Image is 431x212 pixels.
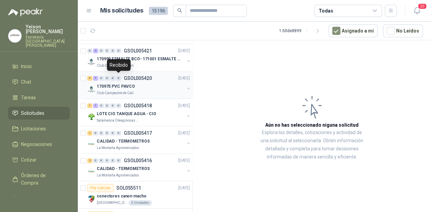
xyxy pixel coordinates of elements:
img: Logo peakr [8,8,43,16]
a: 2 0 0 0 0 0 GSOL005416[DATE] Company LogoCALIDAD - TERMOMETROSLa Montaña Agromercados [87,156,191,178]
p: 170999 ESMALTE BCO- 171001 ESMALTE GRIS [97,56,181,62]
div: 0 [110,103,115,108]
a: Remisiones [8,192,70,205]
p: Club Campestre de Cali [97,63,134,68]
a: Inicio [8,60,70,73]
button: Asignado a mi [328,24,378,37]
span: Licitaciones [21,125,46,132]
div: 0 [116,158,121,163]
div: 0 [105,131,110,135]
p: [DATE] [178,185,190,191]
p: GSOL005420 [124,76,152,81]
p: 170975 PVC PAVCO [97,83,135,90]
p: GSOL005417 [124,131,152,135]
div: 0 [110,76,115,81]
span: search [177,8,182,13]
img: Company Logo [87,195,95,203]
div: 5 [87,76,92,81]
span: 15196 [149,7,168,15]
p: Ferretería [GEOGRAPHIC_DATA][PERSON_NAME] [26,35,70,47]
p: [DATE] [178,48,190,54]
a: Por cotizarSOL055511[DATE] Company Logoconectores canon macho[GEOGRAPHIC_DATA]5 Unidades [78,181,192,209]
div: 0 [116,131,121,135]
div: Por cotizar [87,184,114,192]
p: Yeison [PERSON_NAME] [26,24,70,34]
div: Todas [319,7,333,15]
a: 1 0 0 0 0 0 GSOL005417[DATE] Company LogoCALIDAD - TERMOMETROSLa Montaña Agromercados [87,129,191,151]
p: Club Campestre de Cali [97,90,134,96]
p: [DATE] [178,157,190,164]
h3: Aún no has seleccionado niguna solicitud [265,121,359,129]
div: 0 [110,48,115,53]
div: 0 [105,76,110,81]
p: GSOL005416 [124,158,152,163]
div: 1 - 50 de 8899 [279,25,323,36]
button: 20 [411,5,423,17]
p: SOL055511 [116,186,141,190]
div: 0 [99,48,104,53]
div: 0 [93,131,98,135]
span: Chat [21,78,31,86]
a: 0 4 0 0 0 0 GSOL005421[DATE] Company Logo170999 ESMALTE BCO- 171001 ESMALTE GRISClub Campestre de... [87,47,191,68]
img: Company Logo [87,140,95,148]
div: 0 [105,48,110,53]
img: Company Logo [8,29,21,42]
a: Solicitudes [8,107,70,120]
p: GSOL005418 [124,103,152,108]
div: 2 [87,158,92,163]
a: Negociaciones [8,138,70,151]
p: GSOL005421 [124,48,152,53]
div: 0 [105,158,110,163]
img: Company Logo [87,58,95,66]
a: Tareas [8,91,70,104]
div: 0 [110,158,115,163]
a: Cotizar [8,153,70,166]
div: 1 [87,103,92,108]
div: 0 [99,158,104,163]
a: Órdenes de Compra [8,169,70,189]
p: La Montaña Agromercados [97,173,139,178]
div: 7 [93,76,98,81]
img: Company Logo [87,112,95,121]
p: CALIDAD - TERMOMETROS [97,166,150,172]
button: No Leídos [383,24,423,37]
p: conectores canon macho [97,193,146,199]
img: Company Logo [87,167,95,175]
p: La Montaña Agromercados [97,145,139,151]
div: 5 Unidades [129,200,152,206]
a: 5 7 0 0 0 0 GSOL005420[DATE] Company Logo170975 PVC PAVCOClub Campestre de Cali [87,74,191,96]
div: 0 [116,48,121,53]
span: Inicio [21,63,32,70]
img: Company Logo [87,85,95,93]
div: 0 [105,103,110,108]
p: [DATE] [178,103,190,109]
div: 0 [116,103,121,108]
div: 1 [93,103,98,108]
p: [DATE] [178,75,190,82]
p: LOTE CIO TANQUE AGUA - CIO [97,111,156,117]
span: Negociaciones [21,141,52,148]
p: CALIDAD - TERMOMETROS [97,138,150,145]
span: 20 [417,3,427,9]
span: Remisiones [21,195,46,202]
div: 0 [99,76,104,81]
p: Explora los detalles, cotizaciones y actividad de una solicitud al seleccionarla. Obtén informaci... [260,129,363,161]
div: 4 [93,48,98,53]
div: 0 [110,131,115,135]
span: Solicitudes [21,109,44,117]
div: Recibido [107,59,131,71]
div: 0 [93,158,98,163]
div: 1 [87,131,92,135]
p: [GEOGRAPHIC_DATA] [97,200,127,206]
a: Licitaciones [8,122,70,135]
p: Salamanca Oleaginosas SAS [97,118,139,123]
div: 0 [116,76,121,81]
span: Órdenes de Compra [21,172,63,187]
span: Cotizar [21,156,37,164]
span: Tareas [21,94,36,101]
h1: Mis solicitudes [100,6,143,16]
div: 0 [99,103,104,108]
p: [DATE] [178,130,190,136]
div: 0 [87,48,92,53]
a: 1 1 0 0 0 0 GSOL005418[DATE] Company LogoLOTE CIO TANQUE AGUA - CIOSalamanca Oleaginosas SAS [87,102,191,123]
